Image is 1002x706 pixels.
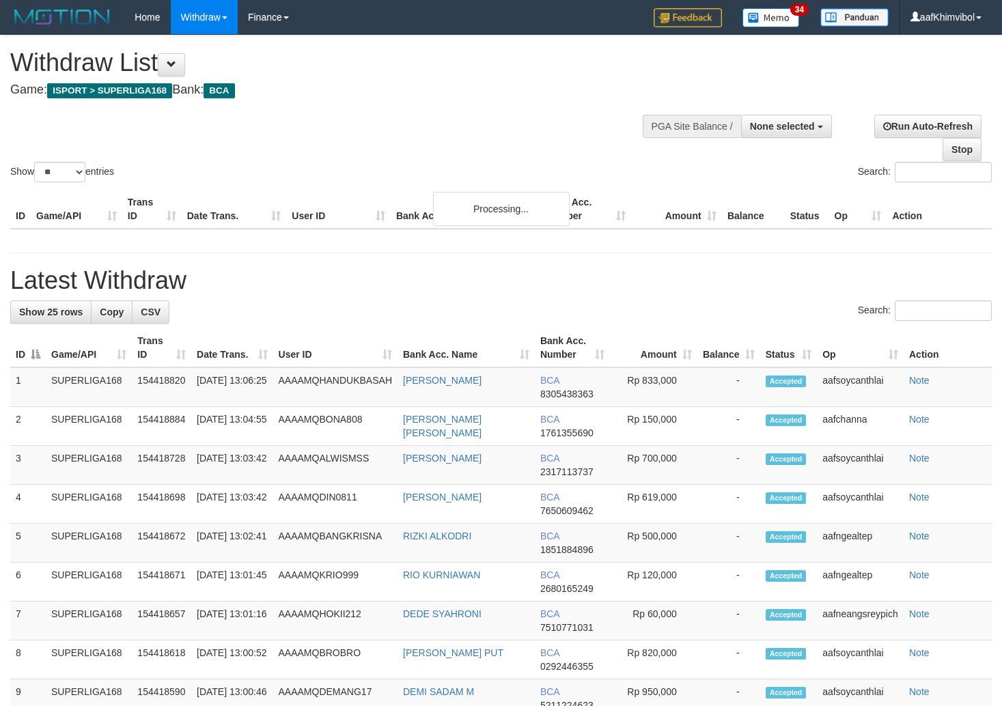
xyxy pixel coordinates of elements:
[766,609,807,621] span: Accepted
[540,569,559,580] span: BCA
[540,492,559,503] span: BCA
[817,446,904,485] td: aafsoycanthlai
[697,328,760,367] th: Balance: activate to sort column ascending
[535,328,610,367] th: Bank Acc. Number: activate to sort column ascending
[610,367,697,407] td: Rp 833,000
[286,190,391,229] th: User ID
[610,563,697,602] td: Rp 120,000
[904,328,992,367] th: Action
[909,453,930,464] a: Note
[10,83,654,97] h4: Game: Bank:
[540,647,559,658] span: BCA
[817,328,904,367] th: Op: activate to sort column ascending
[766,648,807,660] span: Accepted
[273,602,398,640] td: AAAAMQHOKII212
[895,162,992,182] input: Search:
[191,446,273,485] td: [DATE] 13:03:42
[766,376,807,387] span: Accepted
[540,686,559,697] span: BCA
[10,300,92,324] a: Show 25 rows
[631,190,722,229] th: Amount
[540,190,631,229] th: Bank Acc. Number
[10,267,992,294] h1: Latest Withdraw
[741,115,832,138] button: None selected
[403,569,480,580] a: RIO KURNIAWAN
[10,563,46,602] td: 6
[273,524,398,563] td: AAAAMQBANGKRISNA
[19,307,83,317] span: Show 25 rows
[697,563,760,602] td: -
[540,608,559,619] span: BCA
[766,531,807,543] span: Accepted
[10,328,46,367] th: ID: activate to sort column descending
[47,83,172,98] span: ISPORT > SUPERLIGA168
[132,602,191,640] td: 154418657
[540,505,594,516] span: Copy 7650609462 to clipboard
[403,453,482,464] a: [PERSON_NAME]
[10,446,46,485] td: 3
[874,115,982,138] a: Run Auto-Refresh
[697,367,760,407] td: -
[132,524,191,563] td: 154418672
[766,687,807,698] span: Accepted
[610,640,697,679] td: Rp 820,000
[403,375,482,386] a: [PERSON_NAME]
[697,485,760,524] td: -
[817,602,904,640] td: aafneangsreypich
[31,190,122,229] th: Game/API
[191,367,273,407] td: [DATE] 13:06:25
[403,686,474,697] a: DEMI SADAM M
[817,407,904,446] td: aafchanna
[610,328,697,367] th: Amount: activate to sort column ascending
[697,640,760,679] td: -
[273,563,398,602] td: AAAAMQKRIO999
[790,3,809,16] span: 34
[398,328,535,367] th: Bank Acc. Name: activate to sort column ascending
[643,115,741,138] div: PGA Site Balance /
[540,466,594,477] span: Copy 2317113737 to clipboard
[909,686,930,697] a: Note
[141,307,161,317] span: CSV
[817,367,904,407] td: aafsoycanthlai
[10,485,46,524] td: 4
[540,661,594,672] span: Copy 0292446355 to clipboard
[742,8,800,27] img: Button%20Memo.svg
[273,367,398,407] td: AAAAMQHANDUKBASAH
[46,446,132,485] td: SUPERLIGA168
[10,190,31,229] th: ID
[132,407,191,446] td: 154418884
[610,524,697,563] td: Rp 500,000
[10,640,46,679] td: 8
[697,446,760,485] td: -
[820,8,889,27] img: panduan.png
[766,414,807,426] span: Accepted
[46,524,132,563] td: SUPERLIGA168
[46,563,132,602] td: SUPERLIGA168
[391,190,540,229] th: Bank Acc. Name
[403,647,503,658] a: [PERSON_NAME] PUT
[273,328,398,367] th: User ID: activate to sort column ascending
[10,407,46,446] td: 2
[403,531,471,541] a: RIZKI ALKODRI
[697,524,760,563] td: -
[273,446,398,485] td: AAAAMQALWISMSS
[191,602,273,640] td: [DATE] 13:01:16
[132,446,191,485] td: 154418728
[909,569,930,580] a: Note
[34,162,85,182] select: Showentries
[10,49,654,76] h1: Withdraw List
[46,485,132,524] td: SUPERLIGA168
[750,121,815,132] span: None selected
[132,300,169,324] a: CSV
[122,190,182,229] th: Trans ID
[858,300,992,321] label: Search:
[132,328,191,367] th: Trans ID: activate to sort column ascending
[191,328,273,367] th: Date Trans.: activate to sort column ascending
[100,307,124,317] span: Copy
[766,453,807,465] span: Accepted
[817,563,904,602] td: aafngealtep
[433,192,570,226] div: Processing...
[817,485,904,524] td: aafsoycanthlai
[697,407,760,446] td: -
[132,640,191,679] td: 154418618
